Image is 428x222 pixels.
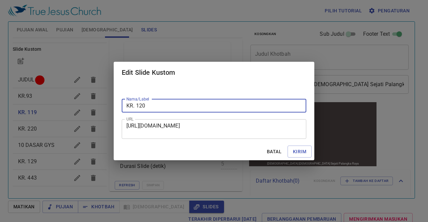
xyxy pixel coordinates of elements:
span: Kirim [293,148,306,156]
textarea: [URL][DOMAIN_NAME] [126,123,302,135]
button: Batal [263,146,285,158]
div: [DEMOGRAPHIC_DATA] [DEMOGRAPHIC_DATA] Sejati Palangka Raya [19,61,111,64]
button: Kirim [288,146,312,158]
h2: Edit Slide Kustom [122,67,306,78]
span: Batal [266,148,282,156]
